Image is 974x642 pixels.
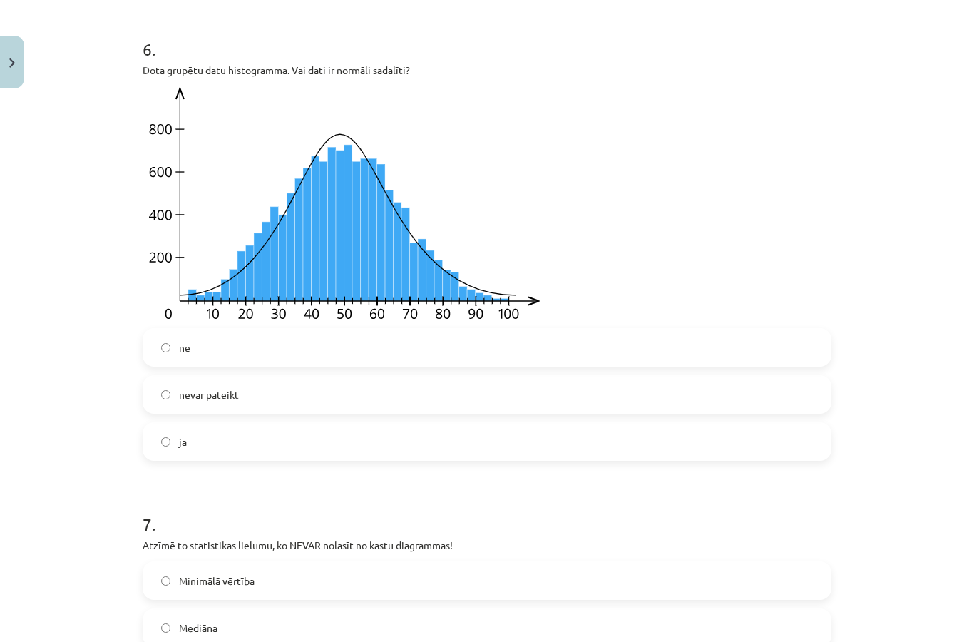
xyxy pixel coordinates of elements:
[179,574,255,588] span: Minimālā vērtība
[179,621,217,636] span: Mediāna
[161,343,170,352] input: nē
[161,576,170,586] input: Minimālā vērtība
[143,538,831,553] p: Atzīmē to statistikas lielumu, ko NEVAR nolasīt no kastu diagrammas!
[179,387,239,402] span: nevar pateikt
[161,437,170,447] input: jā
[179,340,190,355] span: nē
[9,58,15,68] img: icon-close-lesson-0947bae3869378f0d4975bcd49f059093ad1ed9edebbc8119c70593378902aed.svg
[143,489,831,534] h1: 7 .
[143,63,831,78] p: Dota grupētu datu histogramma. Vai dati ir normāli sadalīti?
[161,390,170,399] input: nevar pateikt
[143,14,831,58] h1: 6 .
[179,434,187,449] span: jā
[161,623,170,633] input: Mediāna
